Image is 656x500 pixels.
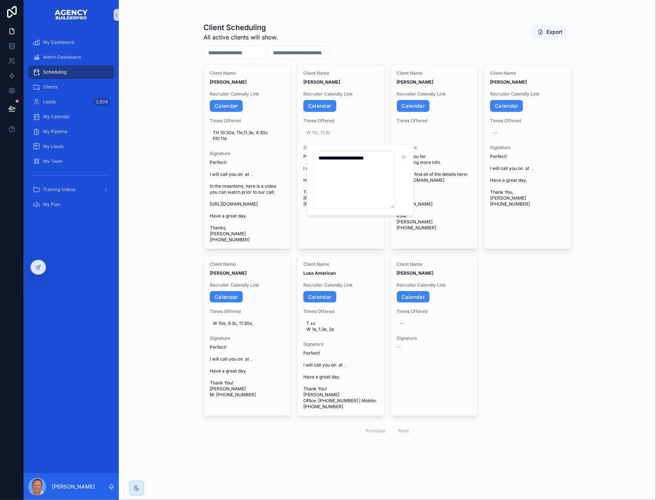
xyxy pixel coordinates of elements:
span: Recruiter Calendly Link [397,91,472,97]
a: Calendar [210,100,243,112]
a: Clients [28,80,114,94]
span: Client Name [490,70,565,76]
a: Client NameLuso AmericanRecruiter Calendly LinkCalendarTimes OfferedT xx W 1e, 1.3e, 2eSignatureP... [297,255,385,416]
span: Clients [43,84,58,90]
span: Client Name [303,70,378,76]
a: Calendar [397,291,430,303]
span: My Team [43,158,63,164]
span: Recruiter Calendly Link [210,282,285,288]
a: Calendar [210,291,243,303]
span: Times Offered [303,309,378,314]
h1: Client Scheduling [203,22,278,33]
a: Calendar [490,100,523,112]
span: Client Name [397,70,472,76]
span: Signature [397,145,472,151]
span: Signature [303,145,378,151]
span: Signature [210,335,285,341]
span: Leads [43,99,56,105]
button: Export [532,25,568,39]
span: Recruiter Calendly Link [303,282,378,288]
span: TH 10:30e, 11e,11.3e, 4:30c FRI 11e [213,130,282,142]
span: Perfect! I will call you on at . Have a great day. Thank You! [PERSON_NAME] Office: [PHONE_NUMBER... [303,350,378,410]
span: Signature [303,341,378,347]
span: Client Name [397,261,472,267]
span: Signature [397,335,472,341]
span: Scheduling [43,69,66,75]
strong: [PERSON_NAME] [397,270,434,276]
span: My Leads [43,143,63,149]
span: Recruiter Calendly Link [490,91,565,97]
span: Perfect! I will call you on at . In the meantime, here is a video you can watch prior to our call... [210,159,285,243]
span: Signature [210,151,285,157]
span: W 11c, 11.3c [306,130,375,136]
span: Times Offered [397,309,472,314]
span: Thank you for requesting more info. You can find all of the details here: [URL][DOMAIN_NAME] Than... [397,154,472,231]
span: Recruiter Calendly Link [303,91,378,97]
p: [PERSON_NAME] [52,483,95,490]
a: My Leads [28,140,114,153]
span: Training Videos [43,187,75,193]
a: Calendar [397,100,430,112]
strong: [PERSON_NAME] [210,270,247,276]
span: Times Offered [210,118,285,124]
div: -- [493,130,497,136]
a: Training Videos [28,183,114,196]
span: My Calendar [43,114,70,120]
strong: [PERSON_NAME] [210,79,247,85]
div: 2,809 [94,97,110,106]
span: My Dashboard [43,39,74,45]
strong: Luso American [303,270,336,276]
span: Recruiter Calendly Link [397,282,472,288]
div: scrollable content [24,30,119,222]
a: Client Name[PERSON_NAME]Recruiter Calendly LinkCalendarTimes OfferedSignatureThank you for reques... [391,64,478,249]
a: Client Name[PERSON_NAME]Recruiter Calendly LinkCalendarTimes OfferedW 10e, 9.3c, 11:30e,Signature... [203,255,291,416]
a: My Plan [28,198,114,211]
span: Client Name [303,261,378,267]
span: Times Offered [210,309,285,314]
a: Admin Dashboard [28,51,114,64]
span: Signature [490,145,565,151]
span: Times Offered [397,118,472,124]
span: Times Offered [490,118,565,124]
strong: [PERSON_NAME] [490,79,527,85]
div: -- [400,320,404,326]
span: Recruiter Calendly Link [210,91,285,97]
a: My Team [28,155,114,168]
span: Perfect! I will call you on at . Have a great day. Thanks, [PERSON_NAME] [PHONE_NUMBER] [303,154,378,207]
a: My Pipeline [28,125,114,138]
span: Times Offered [303,118,378,124]
span: All active clients will show. [203,33,278,42]
span: T xx W 1e, 1.3e, 2e [306,320,375,332]
span: Client Name [210,70,285,76]
span: My Pipeline [43,129,68,135]
span: Client Name [210,261,285,267]
span: W 10e, 9.3c, 11:30e, [213,320,282,326]
a: My Dashboard [28,36,114,49]
a: Scheduling [28,65,114,79]
a: Client Name[PERSON_NAME]Recruiter Calendly LinkCalendarTimes OfferedW 11c, 11.3cSignaturePerfect!... [297,64,385,249]
a: Calendar [303,100,336,112]
a: Leads2,809 [28,95,114,109]
span: Perfect! I will call you on at . Have a great day. Thank You, [PERSON_NAME] [PHONE_NUMBER] [490,154,565,207]
strong: [PERSON_NAME] [397,79,434,85]
a: My Calendar [28,110,114,123]
a: Client Name[PERSON_NAME]Recruiter Calendly LinkCalendarTimes Offered--Signature-- [391,255,478,416]
a: Client Name[PERSON_NAME]Recruiter Calendly LinkCalendarTimes OfferedTH 10:30e, 11e,11.3e, 4:30c F... [203,64,291,249]
a: Calendar [303,291,336,303]
span: -- [397,344,401,350]
strong: [PERSON_NAME] [303,79,340,85]
span: Perfect! I will call you on at . Have a great day. Thank You! [PERSON_NAME] M: [PHONE_NUMBER] [210,344,285,398]
a: Client Name[PERSON_NAME]Recruiter Calendly LinkCalendarTimes Offered--SignaturePerfect! I will ca... [484,64,571,249]
img: App logo [54,9,88,21]
span: Admin Dashboard [43,54,81,60]
span: My Plan [43,201,60,207]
